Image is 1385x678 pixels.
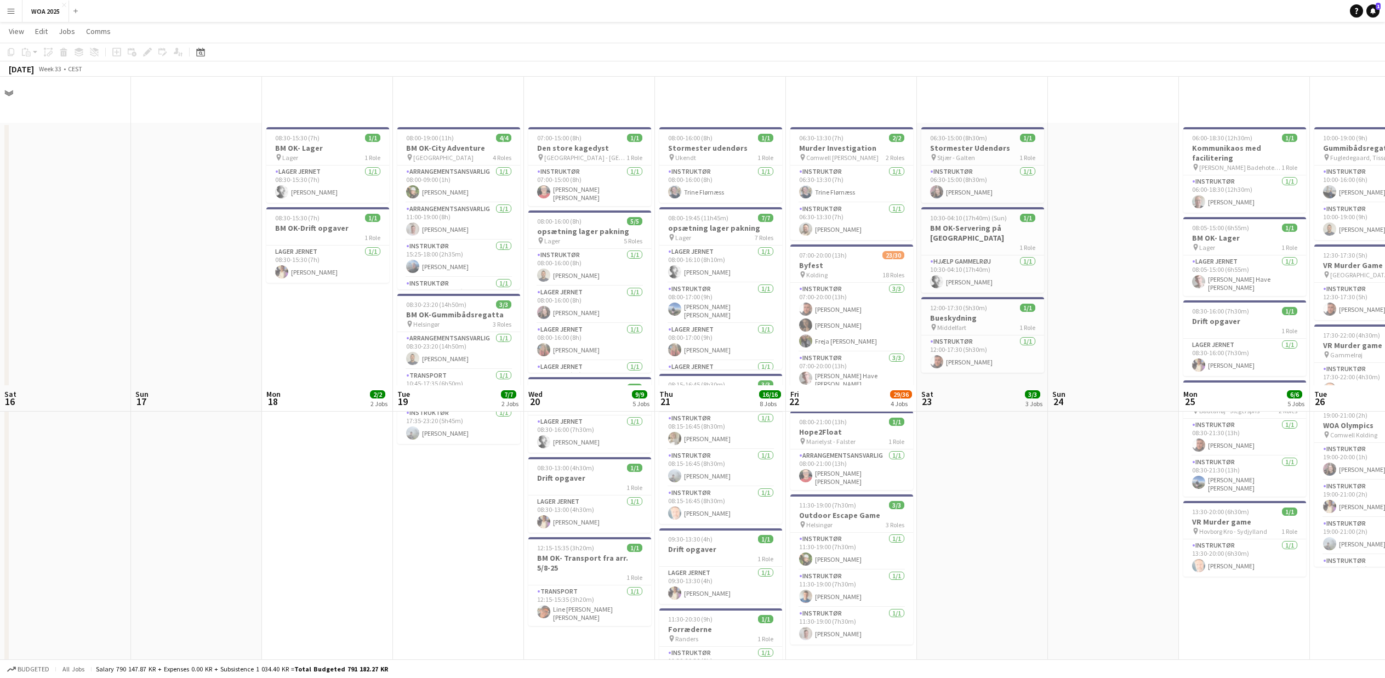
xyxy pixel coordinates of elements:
[1183,233,1306,243] h3: BM OK- Lager
[921,335,1044,373] app-card-role: Instruktør1/112:00-17:30 (5h30m)[PERSON_NAME]
[3,395,16,408] span: 16
[86,26,111,36] span: Comms
[397,407,520,444] app-card-role: Instruktør1/117:35-23:20 (5h45m)[PERSON_NAME]
[527,395,543,408] span: 20
[294,665,388,673] span: Total Budgeted 791 182.27 KR
[4,24,29,38] a: View
[275,214,320,222] span: 08:30-15:30 (7h)
[790,533,913,570] app-card-role: Instruktør1/111:30-19:00 (7h30m)[PERSON_NAME]
[371,400,387,408] div: 2 Jobs
[1183,419,1306,456] app-card-role: Instruktør1/108:30-21:30 (13h)[PERSON_NAME]
[1199,527,1267,535] span: Hovborg Kro - Sydjylland
[1183,316,1306,326] h3: Drift opgaver
[886,153,904,162] span: 2 Roles
[760,400,780,408] div: 8 Jobs
[1183,380,1306,497] app-job-card: 08:30-21:30 (13h)2/2Sæbekasse Grand Prix Bautahøj - Jægerspris2 RolesInstruktør1/108:30-21:30 (13...
[528,495,651,533] app-card-role: Lager Jernet1/108:30-13:00 (4h30m)[PERSON_NAME]
[1376,3,1381,10] span: 1
[790,283,913,352] app-card-role: Instruktør3/307:00-20:00 (13h)[PERSON_NAME][PERSON_NAME]Freja [PERSON_NAME]
[1019,153,1035,162] span: 1 Role
[659,246,782,283] app-card-role: Lager Jernet1/108:00-16:10 (8h10m)[PERSON_NAME]
[397,332,520,369] app-card-role: Arrangementsansvarlig1/108:30-23:20 (14h50m)[PERSON_NAME]
[1183,539,1306,577] app-card-role: Instruktør1/113:30-20:00 (6h30m)[PERSON_NAME]
[266,207,389,283] div: 08:30-15:30 (7h)1/1BM OK-Drift opgaver1 RoleLager Jernet1/108:30-15:30 (7h)[PERSON_NAME]
[528,286,651,323] app-card-role: Lager Jernet1/108:00-16:00 (8h)[PERSON_NAME]
[659,223,782,233] h3: opsætning lager pakning
[937,323,966,332] span: Middelfart
[493,153,511,162] span: 4 Roles
[4,389,16,399] span: Sat
[758,134,773,142] span: 1/1
[659,323,782,361] app-card-role: Lager Jernet1/108:00-17:00 (9h)[PERSON_NAME]
[406,134,454,142] span: 08:00-19:00 (11h)
[1282,134,1297,142] span: 1/1
[275,134,320,142] span: 08:30-15:30 (7h)
[397,389,410,399] span: Tue
[537,464,594,472] span: 08:30-13:00 (4h30m)
[921,166,1044,203] app-card-role: Instruktør1/106:30-15:00 (8h30m)[PERSON_NAME]
[659,624,782,634] h3: Forræderne
[790,570,913,607] app-card-role: Instruktør1/111:30-19:00 (7h30m)[PERSON_NAME]
[266,246,389,283] app-card-role: Lager Jernet1/108:30-15:30 (7h)[PERSON_NAME]
[659,567,782,604] app-card-role: Lager Jernet1/109:30-13:30 (4h)[PERSON_NAME]
[790,389,799,399] span: Fri
[266,143,389,153] h3: BM OK- Lager
[282,153,298,162] span: Lager
[921,127,1044,203] app-job-card: 06:30-15:00 (8h30m)1/1Stormester Udendørs Stjær - Galten1 RoleInstruktør1/106:30-15:00 (8h30m)[PE...
[920,395,933,408] span: 23
[528,537,651,626] div: 12:15-15:35 (3h20m)1/1BM OK- Transport fra arr. 5/8-251 RoleTransport1/112:15-15:35 (3h20m)Line [...
[659,127,782,203] div: 08:00-16:00 (8h)1/1Stormester udendørs Ukendt1 RoleInstruktør1/108:00-16:00 (8h)Trine Flørnæss
[364,153,380,162] span: 1 Role
[397,203,520,240] app-card-role: Arrangementsansvarlig1/111:00-19:00 (8h)[PERSON_NAME]
[790,166,913,203] app-card-role: Instruktør1/106:30-13:30 (7h)Trine Flørnæss
[659,412,782,449] app-card-role: Instruktør1/108:15-16:45 (8h30m)[PERSON_NAME]
[1281,243,1297,252] span: 1 Role
[659,283,782,323] app-card-role: Instruktør1/108:00-17:00 (9h)[PERSON_NAME] [PERSON_NAME]
[31,24,52,38] a: Edit
[921,297,1044,373] app-job-card: 12:00-17:30 (5h30m)1/1Bueskydning Middelfart1 RoleInstruktør1/112:00-17:30 (5h30m)[PERSON_NAME]
[365,214,380,222] span: 1/1
[1281,327,1297,335] span: 1 Role
[528,210,651,373] app-job-card: 08:00-16:00 (8h)5/5opsætning lager pakning Lager5 RolesInstruktør1/108:00-16:00 (8h)[PERSON_NAME]...
[1025,390,1040,398] span: 3/3
[528,457,651,533] app-job-card: 08:30-13:00 (4h30m)1/1Drift opgaver1 RoleLager Jernet1/108:30-13:00 (4h30m)[PERSON_NAME]
[1281,163,1297,172] span: 1 Role
[1282,508,1297,516] span: 1/1
[758,535,773,543] span: 1/1
[1183,217,1306,296] app-job-card: 08:05-15:00 (6h55m)1/1BM OK- Lager Lager1 RoleLager Jernet1/108:05-15:00 (6h55m)[PERSON_NAME] Hav...
[659,207,782,369] app-job-card: 08:00-19:45 (11h45m)7/7opsætning lager pakning Lager7 RolesLager Jernet1/108:00-16:10 (8h10m)[PER...
[757,153,773,162] span: 1 Role
[413,320,440,328] span: Helsingør
[626,153,642,162] span: 1 Role
[528,377,651,453] app-job-card: 08:30-16:00 (7h30m)1/1Lager Lager1 RoleLager Jernet1/108:30-16:00 (7h30m)[PERSON_NAME]
[790,203,913,240] app-card-role: Instruktør1/106:30-13:30 (7h)[PERSON_NAME]
[1183,501,1306,577] div: 13:30-20:00 (6h30m)1/1VR Murder game Hovborg Kro - Sydjylland1 RoleInstruktør1/113:30-20:00 (6h30...
[1366,4,1380,18] a: 1
[1052,389,1065,399] span: Sun
[397,294,520,444] app-job-card: 08:30-23:20 (14h50m)3/3BM OK-Gummibådsregatta Helsingør3 RolesArrangementsansvarlig1/108:30-23:20...
[921,389,933,399] span: Sat
[889,501,904,509] span: 3/3
[757,555,773,563] span: 1 Role
[1323,411,1367,419] span: 19:00-21:00 (2h)
[1330,351,1363,359] span: Gammelrøj
[1183,517,1306,527] h3: VR Murder game
[790,427,913,437] h3: Hope2Float
[882,251,904,259] span: 23/30
[675,233,691,242] span: Lager
[544,237,560,245] span: Lager
[528,127,651,206] div: 07:00-15:00 (8h)1/1Den store kagedyst [GEOGRAPHIC_DATA] - [GEOGRAPHIC_DATA]1 RoleInstruktør1/107:...
[627,384,642,392] span: 1/1
[659,389,673,399] span: Thu
[1183,143,1306,163] h3: Kommunikaos med facilitering
[790,143,913,153] h3: Murder Investigation
[1199,163,1281,172] span: [PERSON_NAME] Badehotel - [GEOGRAPHIC_DATA]
[790,260,913,270] h3: Byfest
[60,665,87,673] span: All jobs
[528,361,651,398] app-card-role: Lager Jernet1/108:00-16:00 (8h)
[1183,300,1306,376] div: 08:30-16:00 (7h30m)1/1Drift opgaver1 RoleLager Jernet1/108:30-16:00 (7h30m)[PERSON_NAME]
[790,411,913,490] app-job-card: 08:00-21:00 (13h)1/1Hope2Float Marielyst - Falster1 RoleArrangementsansvarlig1/108:00-21:00 (13h)...
[397,240,520,277] app-card-role: Instruktør1/115:25-18:00 (2h35m)[PERSON_NAME]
